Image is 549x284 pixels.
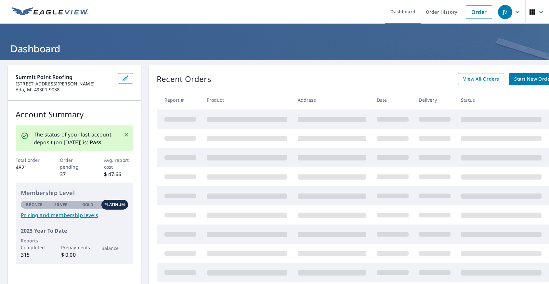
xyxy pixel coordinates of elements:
[16,163,45,171] p: 4821
[463,75,499,83] span: View All Orders
[104,202,125,208] p: Platinum
[60,170,89,178] p: 37
[82,202,93,208] p: Gold
[466,5,492,19] a: Order
[157,73,211,85] p: Recent Orders
[16,73,112,81] p: Summit Point Roofing
[293,90,372,110] th: Address
[372,90,414,110] th: Date
[202,90,293,110] th: Product
[21,211,128,219] a: Pricing and membership levels
[12,7,88,17] img: EV Logo
[54,202,68,208] p: Silver
[26,202,42,208] p: Bronze
[8,42,541,55] h1: Dashboard
[16,109,133,120] p: Account Summary
[21,227,128,235] p: 2025 Year To Date
[101,245,128,252] p: Balance
[21,237,48,251] p: Reports Completed
[16,87,112,93] p: Ada, MI 49301-9038
[60,157,89,170] p: Order pending
[16,81,112,87] p: [STREET_ADDRESS][PERSON_NAME]
[90,139,102,146] b: Pass
[16,157,45,163] p: Total order
[61,244,88,251] p: Prepayments
[413,90,456,110] th: Delivery
[21,251,48,259] p: 315
[122,131,131,139] button: Close
[456,90,547,110] th: Status
[34,131,116,146] p: The status of your last account deposit (on [DATE]) is: .
[104,157,134,170] p: Avg. report cost
[458,73,504,85] a: View All Orders
[61,251,88,259] p: $ 0.00
[157,90,202,110] th: Report #
[498,5,512,19] div: JV
[21,188,128,197] p: Membership Level
[104,170,134,178] p: $ 47.66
